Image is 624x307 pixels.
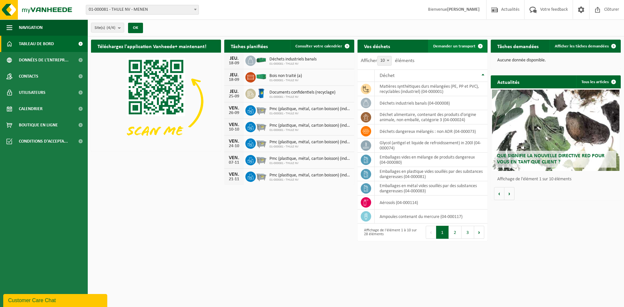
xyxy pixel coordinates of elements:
[269,161,351,165] span: 01-000081 - THULE NV
[91,40,213,52] h2: Téléchargez l'application Vanheede+ maintenant!
[492,90,619,171] a: Que signifie la nouvelle directive RED pour vous en tant que client ?
[95,23,115,33] span: Site(s)
[256,74,267,80] img: HK-XC-40-GN-00
[269,112,351,116] span: 01-000081 - THULE NV
[86,5,199,14] span: 01-000081 - THULE NV - MENEN
[375,167,487,181] td: emballages en plastique vides souillés par des substances dangereuses (04-000081)
[19,117,58,133] span: Boutique en ligne
[19,101,43,117] span: Calendrier
[290,40,354,53] a: Consulter votre calendrier
[357,40,396,52] h2: Vos déchets
[19,84,45,101] span: Utilisateurs
[269,107,351,112] span: Pmc (plastique, métal, carton boisson) (industriel)
[227,177,240,182] div: 21-11
[295,44,342,48] span: Consulter votre calendrier
[107,26,115,30] count: (4/4)
[375,124,487,138] td: déchets dangereux mélangés : non ADR (04-000073)
[19,52,69,68] span: Données de l'entrepr...
[504,187,514,200] button: Volgende
[19,19,43,36] span: Navigation
[378,56,391,65] span: 10
[428,40,487,53] a: Demander un transport
[227,139,240,144] div: VEN.
[491,75,526,88] h2: Actualités
[86,5,199,15] span: 01-000081 - THULE NV - MENEN
[576,75,620,88] a: Tous les articles
[227,56,240,61] div: JEU.
[256,104,267,115] img: WB-2500-GAL-GY-01
[474,226,484,239] button: Next
[19,36,54,52] span: Tableau de bord
[269,140,351,145] span: Pmc (plastique, métal, carton boisson) (industriel)
[497,177,617,182] p: Affichage de l'élément 1 sur 10 éléments
[497,153,604,165] span: Que signifie la nouvelle directive RED pour vous en tant que client ?
[269,156,351,161] span: Pmc (plastique, métal, carton boisson) (industriel)
[269,145,351,149] span: 01-000081 - THULE NV
[375,181,487,196] td: emballages en métal vides souillés par des substances dangereuses (04-000083)
[269,90,335,95] span: Documents confidentiels (recyclage)
[227,94,240,99] div: 25-09
[269,62,317,66] span: 01-000081 - THULE NV
[19,133,68,149] span: Conditions d'accepta...
[269,128,351,132] span: 01-000081 - THULE NV
[227,155,240,160] div: VEN.
[375,196,487,210] td: aérosols (04-000114)
[227,122,240,127] div: VEN.
[19,68,38,84] span: Contacts
[256,154,267,165] img: WB-2500-GAL-GY-01
[436,226,449,239] button: 1
[227,144,240,148] div: 24-10
[497,58,614,63] p: Aucune donnée disponible.
[375,82,487,96] td: matières synthétiques durs mélangées (PE, PP et PVC), recyclables (industriel) (04-000001)
[377,56,392,66] span: 10
[375,110,487,124] td: déchet alimentaire, contenant des produits d'origine animale, non emballé, catégorie 3 (04-000024)
[256,121,267,132] img: WB-2500-GAL-GY-01
[256,55,267,66] img: HK-XZ-20-GN-00
[227,72,240,78] div: JEU.
[227,61,240,66] div: 18-09
[256,137,267,148] img: WB-2500-GAL-GY-01
[224,40,274,52] h2: Tâches planifiées
[494,187,504,200] button: Vorige
[227,127,240,132] div: 10-10
[227,172,240,177] div: VEN.
[550,40,620,53] a: Afficher les tâches demandées
[361,58,414,63] label: Afficher éléments
[227,160,240,165] div: 07-11
[426,226,436,239] button: Previous
[128,23,143,33] button: OK
[375,138,487,153] td: glycol (antigel et liquide de refroidissement) in 200l (04-000074)
[256,88,267,99] img: WB-0240-HPE-BE-09
[449,226,461,239] button: 2
[256,171,267,182] img: WB-2500-GAL-GY-01
[269,178,351,182] span: 01-000081 - THULE NV
[555,44,609,48] span: Afficher les tâches demandées
[447,7,480,12] strong: [PERSON_NAME]
[227,111,240,115] div: 26-09
[3,293,109,307] iframe: chat widget
[269,73,302,79] span: Bois non traité (a)
[375,153,487,167] td: emballages vides en mélange de produits dangereux (04-000080)
[461,226,474,239] button: 3
[361,225,419,239] div: Affichage de l'élément 1 à 10 sur 28 éléments
[227,78,240,82] div: 18-09
[269,95,335,99] span: 01-000081 - THULE NV
[491,40,545,52] h2: Tâches demandées
[269,79,302,83] span: 01-000081 - THULE NV
[380,73,395,78] span: Déchet
[375,210,487,224] td: ampoules contenant du mercure (04-000117)
[433,44,475,48] span: Demander un transport
[269,173,351,178] span: Pmc (plastique, métal, carton boisson) (industriel)
[375,96,487,110] td: déchets industriels banals (04-000008)
[269,123,351,128] span: Pmc (plastique, métal, carton boisson) (industriel)
[91,23,124,32] button: Site(s)(4/4)
[227,89,240,94] div: JEU.
[269,57,317,62] span: Déchets industriels banals
[227,106,240,111] div: VEN.
[91,53,221,150] img: Download de VHEPlus App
